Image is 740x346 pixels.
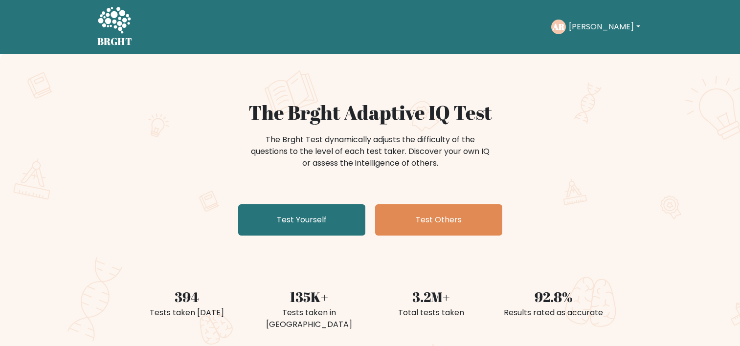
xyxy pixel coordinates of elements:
div: 3.2M+ [376,286,487,307]
a: Test Yourself [238,204,365,236]
div: The Brght Test dynamically adjusts the difficulty of the questions to the level of each test take... [248,134,493,169]
a: BRGHT [97,4,133,50]
div: 394 [132,286,242,307]
a: Test Others [375,204,502,236]
div: 135K+ [254,286,364,307]
h5: BRGHT [97,36,133,47]
div: Total tests taken [376,307,487,319]
button: [PERSON_NAME] [566,21,643,33]
text: AR [552,21,565,32]
div: Tests taken [DATE] [132,307,242,319]
div: 92.8% [498,286,609,307]
div: Tests taken in [GEOGRAPHIC_DATA] [254,307,364,330]
h1: The Brght Adaptive IQ Test [132,101,609,124]
div: Results rated as accurate [498,307,609,319]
